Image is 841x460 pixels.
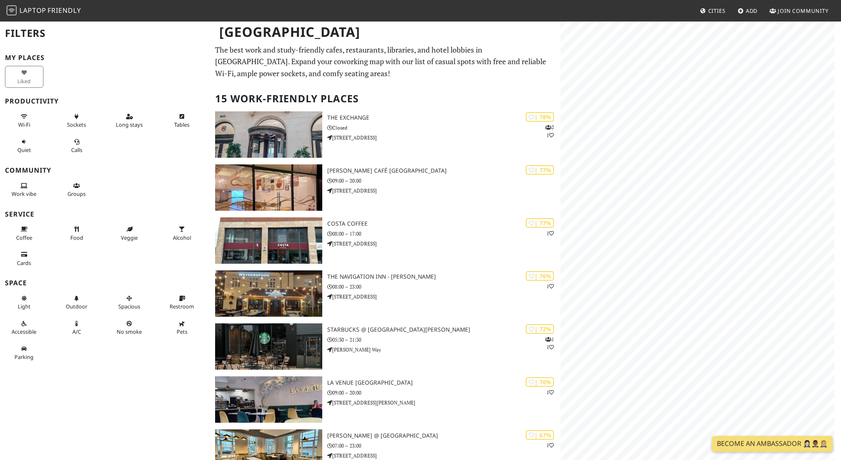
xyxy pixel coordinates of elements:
[5,291,43,313] button: Light
[215,164,322,211] img: Elio Café Birmingham
[163,317,201,339] button: Pets
[327,177,561,185] p: 09:00 – 20:00
[327,230,561,238] p: 08:00 – 17:00
[58,135,96,157] button: Calls
[215,323,322,370] img: Starbucks @ Sir Herbert Austin Way
[327,167,561,174] h3: [PERSON_NAME] Café [GEOGRAPHIC_DATA]
[5,21,205,46] h2: Filters
[545,123,554,139] p: 2 1
[18,303,31,310] span: Natural light
[327,187,561,195] p: [STREET_ADDRESS]
[215,270,322,317] img: The Navigation Inn - JD Wetherspoon
[778,7,829,14] span: Join Community
[766,3,832,18] a: Join Community
[734,3,761,18] a: Add
[526,112,554,122] div: | 78%
[546,388,554,396] p: 1
[215,44,556,79] p: The best work and study-friendly cafes, restaurants, libraries, and hotel lobbies in [GEOGRAPHIC_...
[18,121,30,128] span: Stable Wi-Fi
[327,389,561,397] p: 09:00 – 20:00
[215,111,322,158] img: The Exchange
[48,6,81,15] span: Friendly
[526,218,554,228] div: | 77%
[70,234,83,241] span: Food
[327,293,561,301] p: [STREET_ADDRESS]
[163,110,201,132] button: Tables
[526,165,554,175] div: | 77%
[5,166,205,174] h3: Community
[210,323,561,370] a: Starbucks @ Sir Herbert Austin Way | 72% 11 Starbucks @ [GEOGRAPHIC_DATA][PERSON_NAME] 05:30 – 21...
[526,377,554,387] div: | 70%
[121,234,138,241] span: Veggie
[327,114,561,121] h3: The Exchange
[7,5,17,15] img: LaptopFriendly
[215,217,322,264] img: Costa Coffee
[546,282,554,290] p: 1
[327,452,561,460] p: [STREET_ADDRESS]
[213,21,559,43] h1: [GEOGRAPHIC_DATA]
[327,273,561,280] h3: The Navigation Inn - [PERSON_NAME]
[12,328,36,335] span: Accessible
[174,121,189,128] span: Work-friendly tables
[110,291,149,313] button: Spacious
[526,324,554,334] div: | 72%
[5,110,43,132] button: Wi-Fi
[712,436,833,452] a: Become an Ambassador 🤵🏻‍♀️🤵🏾‍♂️🤵🏼‍♀️
[327,399,561,407] p: [STREET_ADDRESS][PERSON_NAME]
[163,222,201,244] button: Alcohol
[708,7,726,14] span: Cities
[210,376,561,423] a: La Venue Coffee House | 70% 1 La Venue [GEOGRAPHIC_DATA] 09:00 – 20:00 [STREET_ADDRESS][PERSON_NAME]
[19,6,46,15] span: Laptop
[327,283,561,291] p: 08:00 – 23:00
[5,222,43,244] button: Coffee
[526,430,554,440] div: | 67%
[215,86,556,111] h2: 15 Work-Friendly Places
[327,442,561,450] p: 07:00 – 23:00
[746,7,758,14] span: Add
[67,121,86,128] span: Power sockets
[327,432,561,439] h3: [PERSON_NAME] @ [GEOGRAPHIC_DATA]
[16,234,32,241] span: Coffee
[110,110,149,132] button: Long stays
[17,259,31,267] span: Credit cards
[5,135,43,157] button: Quiet
[697,3,729,18] a: Cities
[327,134,561,142] p: [STREET_ADDRESS]
[12,190,36,197] span: People working
[170,303,194,310] span: Restroom
[210,217,561,264] a: Costa Coffee | 77% 1 Costa Coffee 08:00 – 17:00 [STREET_ADDRESS]
[327,240,561,248] p: [STREET_ADDRESS]
[5,342,43,364] button: Parking
[117,328,142,335] span: Smoke free
[110,222,149,244] button: Veggie
[5,97,205,105] h3: Productivity
[5,248,43,270] button: Cards
[327,326,561,333] h3: Starbucks @ [GEOGRAPHIC_DATA][PERSON_NAME]
[327,336,561,344] p: 05:30 – 21:30
[327,124,561,132] p: Closed
[17,146,31,154] span: Quiet
[5,179,43,201] button: Work vibe
[58,179,96,201] button: Groups
[118,303,140,310] span: Spacious
[327,220,561,227] h3: Costa Coffee
[210,164,561,211] a: Elio Café Birmingham | 77% [PERSON_NAME] Café [GEOGRAPHIC_DATA] 09:00 – 20:00 [STREET_ADDRESS]
[14,353,34,361] span: Parking
[5,317,43,339] button: Accessible
[546,229,554,237] p: 1
[7,4,81,18] a: LaptopFriendly LaptopFriendly
[5,54,205,62] h3: My Places
[116,121,143,128] span: Long stays
[210,111,561,158] a: The Exchange | 78% 21 The Exchange Closed [STREET_ADDRESS]
[67,190,86,197] span: Group tables
[66,303,87,310] span: Outdoor area
[58,291,96,313] button: Outdoor
[110,317,149,339] button: No smoke
[163,291,201,313] button: Restroom
[71,146,82,154] span: Video/audio calls
[327,346,561,354] p: [PERSON_NAME] Way
[177,328,187,335] span: Pet friendly
[545,335,554,351] p: 1 1
[327,379,561,386] h3: La Venue [GEOGRAPHIC_DATA]
[173,234,191,241] span: Alcohol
